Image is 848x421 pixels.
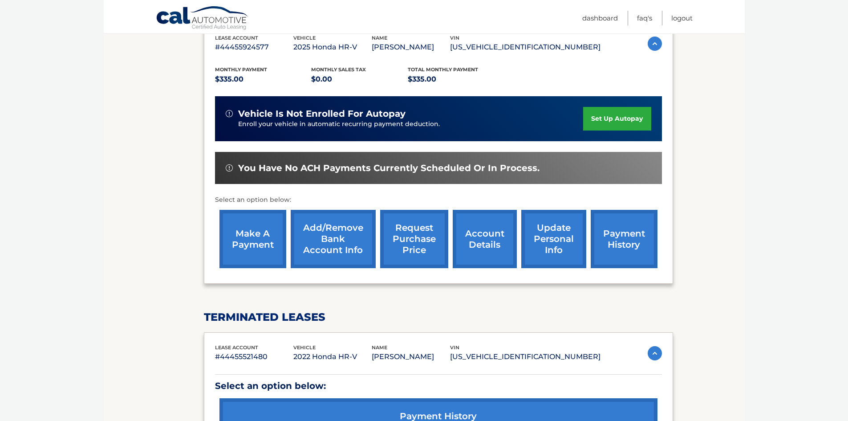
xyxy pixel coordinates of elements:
p: [US_VEHICLE_IDENTIFICATION_NUMBER] [450,41,600,53]
a: Add/Remove bank account info [291,210,376,268]
span: vehicle [293,35,316,41]
a: payment history [591,210,657,268]
img: accordion-active.svg [648,346,662,360]
p: Select an option below: [215,195,662,205]
img: accordion-active.svg [648,37,662,51]
a: Logout [671,11,693,25]
span: Total Monthly Payment [408,66,478,73]
p: $0.00 [311,73,408,86]
span: vehicle [293,344,316,351]
p: 2025 Honda HR-V [293,41,372,53]
span: vin [450,35,459,41]
span: lease account [215,344,258,351]
a: update personal info [521,210,586,268]
a: set up autopay [583,107,651,131]
a: Dashboard [582,11,618,25]
a: account details [453,210,517,268]
p: $335.00 [215,73,312,86]
img: alert-white.svg [226,110,233,117]
p: $335.00 [408,73,504,86]
p: [PERSON_NAME] [372,41,450,53]
span: vehicle is not enrolled for autopay [238,108,406,119]
span: name [372,344,387,351]
p: Enroll your vehicle in automatic recurring payment deduction. [238,119,584,129]
span: name [372,35,387,41]
p: Select an option below: [215,378,662,394]
a: FAQ's [637,11,652,25]
span: You have no ACH payments currently scheduled or in process. [238,163,540,174]
span: lease account [215,35,258,41]
p: #44455521480 [215,351,293,363]
span: Monthly sales Tax [311,66,366,73]
h2: terminated leases [204,311,673,324]
p: [US_VEHICLE_IDENTIFICATION_NUMBER] [450,351,600,363]
img: alert-white.svg [226,164,233,172]
a: make a payment [219,210,286,268]
p: [PERSON_NAME] [372,351,450,363]
a: request purchase price [380,210,448,268]
a: Cal Automotive [156,6,249,32]
p: #44455924577 [215,41,293,53]
span: vin [450,344,459,351]
p: 2022 Honda HR-V [293,351,372,363]
span: Monthly Payment [215,66,267,73]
